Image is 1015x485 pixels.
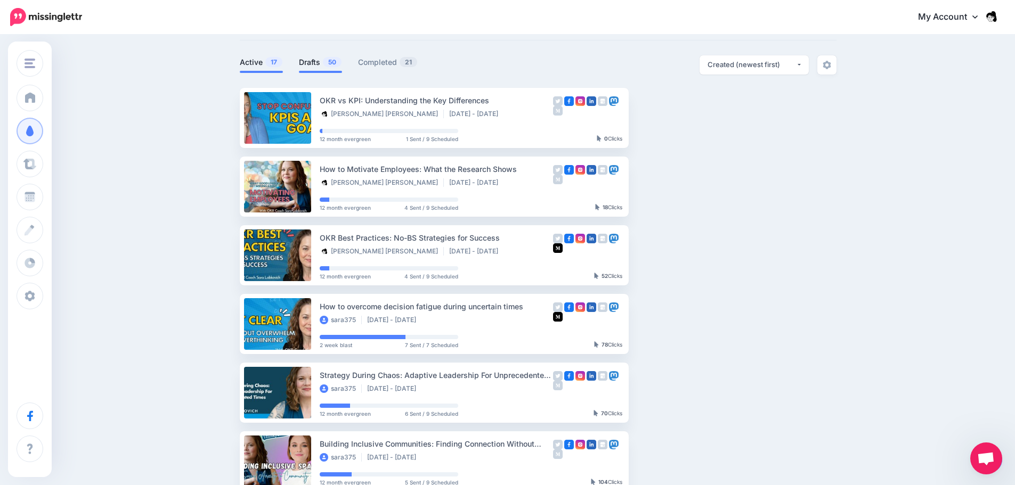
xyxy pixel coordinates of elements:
[320,453,362,462] li: sara375
[449,110,504,118] li: [DATE] - [DATE]
[609,371,619,381] img: mastodon-square.png
[320,342,352,348] span: 2 week blast
[598,479,608,485] b: 104
[320,316,362,324] li: sara375
[320,232,553,244] div: OKR Best Practices: No-BS Strategies for Success
[575,165,585,175] img: instagram-square.png
[449,178,504,187] li: [DATE] - [DATE]
[597,136,622,142] div: Clicks
[320,136,371,142] span: 12 month evergreen
[594,273,622,280] div: Clicks
[405,342,458,348] span: 7 Sent / 7 Scheduled
[575,440,585,449] img: instagram-square.png
[587,96,596,106] img: linkedin-square.png
[598,234,607,243] img: google_business-grey-square.png
[320,438,553,450] div: Building Inclusive Communities: Finding Connection Without [MEDICAL_DATA]
[575,96,585,106] img: instagram-square.png
[575,302,585,312] img: instagram-square.png
[587,302,596,312] img: linkedin-square.png
[367,453,421,462] li: [DATE] - [DATE]
[405,480,458,485] span: 5 Sent / 9 Scheduled
[575,234,585,243] img: instagram-square.png
[970,442,1002,474] div: Open chat
[700,55,809,75] button: Created (newest first)
[598,96,607,106] img: google_business-grey-square.png
[595,204,600,210] img: pointer-grey-darker.png
[320,274,371,279] span: 12 month evergreen
[553,165,563,175] img: twitter-grey-square.png
[553,381,563,390] img: medium-grey-square.png
[449,247,504,256] li: [DATE] - [DATE]
[609,96,619,106] img: mastodon-square.png
[598,302,607,312] img: google_business-grey-square.png
[609,302,619,312] img: mastodon-square.png
[553,96,563,106] img: twitter-grey-square.png
[564,165,574,175] img: facebook-square.png
[553,371,563,381] img: twitter-grey-square.png
[400,57,417,67] span: 21
[594,342,622,348] div: Clicks
[320,178,444,187] li: [PERSON_NAME] [PERSON_NAME]
[564,440,574,449] img: facebook-square.png
[602,273,608,279] b: 52
[320,110,444,118] li: [PERSON_NAME] [PERSON_NAME]
[265,57,282,67] span: 17
[564,302,574,312] img: facebook-square.png
[320,163,553,175] div: How to Motivate Employees: What the Research Shows
[708,60,796,70] div: Created (newest first)
[553,243,563,253] img: medium-square.png
[609,234,619,243] img: mastodon-square.png
[591,479,596,485] img: pointer-grey-darker.png
[404,205,458,210] span: 4 Sent / 9 Scheduled
[594,341,599,348] img: pointer-grey-darker.png
[594,410,622,417] div: Clicks
[564,234,574,243] img: facebook-square.png
[553,175,563,184] img: medium-grey-square.png
[609,440,619,449] img: mastodon-square.png
[587,234,596,243] img: linkedin-square.png
[320,94,553,106] div: OKR vs KPI: Understanding the Key Differences
[587,165,596,175] img: linkedin-square.png
[553,312,563,322] img: medium-square.png
[587,440,596,449] img: linkedin-square.png
[320,205,371,210] span: 12 month evergreen
[604,135,608,142] b: 0
[553,106,563,116] img: medium-grey-square.png
[553,449,563,459] img: medium-grey-square.png
[587,371,596,381] img: linkedin-square.png
[320,411,371,416] span: 12 month evergreen
[406,136,458,142] span: 1 Sent / 9 Scheduled
[907,4,999,30] a: My Account
[240,56,283,69] a: Active17
[320,369,553,381] div: Strategy During Chaos: Adaptive Leadership For Unprecedented Times
[598,440,607,449] img: google_business-grey-square.png
[597,135,602,142] img: pointer-grey-darker.png
[598,371,607,381] img: google_business-grey-square.png
[10,8,82,26] img: Missinglettr
[553,302,563,312] img: twitter-grey-square.png
[602,341,608,348] b: 78
[367,384,421,393] li: [DATE] - [DATE]
[320,384,362,393] li: sara375
[594,410,598,416] img: pointer-grey-darker.png
[598,165,607,175] img: google_business-grey-square.png
[601,410,608,416] b: 70
[323,57,342,67] span: 50
[405,411,458,416] span: 6 Sent / 9 Scheduled
[367,316,421,324] li: [DATE] - [DATE]
[553,440,563,449] img: twitter-grey-square.png
[320,300,553,313] div: How to overcome decision fatigue during uncertain times
[404,274,458,279] span: 4 Sent / 9 Scheduled
[25,59,35,68] img: menu.png
[564,96,574,106] img: facebook-square.png
[553,234,563,243] img: twitter-grey-square.png
[320,247,444,256] li: [PERSON_NAME] [PERSON_NAME]
[609,165,619,175] img: mastodon-square.png
[299,56,342,69] a: Drafts50
[823,61,831,69] img: settings-grey.png
[575,371,585,381] img: instagram-square.png
[564,371,574,381] img: facebook-square.png
[603,204,608,210] b: 18
[320,480,371,485] span: 12 month evergreen
[595,204,622,211] div: Clicks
